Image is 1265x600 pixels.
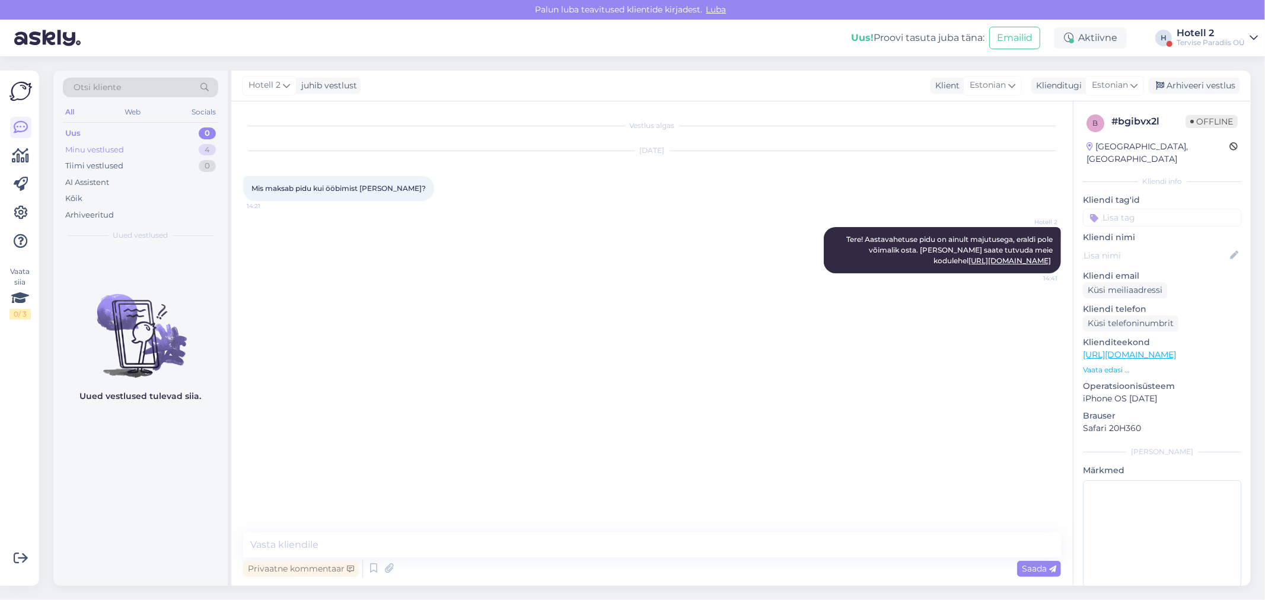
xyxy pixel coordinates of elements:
[9,266,31,320] div: Vaata siia
[703,4,730,15] span: Luba
[65,177,109,189] div: AI Assistent
[123,104,144,120] div: Web
[9,309,31,320] div: 0 / 3
[1083,392,1241,405] p: iPhone OS [DATE]
[1083,176,1241,187] div: Kliendi info
[65,144,124,156] div: Minu vestlused
[1086,141,1229,165] div: [GEOGRAPHIC_DATA], [GEOGRAPHIC_DATA]
[851,31,984,45] div: Proovi tasuta juba täna:
[251,184,426,193] span: Mis maksab pidu kui ööbimist [PERSON_NAME]?
[1083,464,1241,477] p: Märkmed
[1093,119,1098,127] span: b
[1111,114,1186,129] div: # bgibvx2l
[989,27,1040,49] button: Emailid
[851,32,874,43] b: Uus!
[1083,270,1241,282] p: Kliendi email
[63,104,77,120] div: All
[968,256,1051,265] a: [URL][DOMAIN_NAME]
[248,79,281,92] span: Hotell 2
[970,79,1006,92] span: Estonian
[1013,274,1057,283] span: 14:41
[199,144,216,156] div: 4
[189,104,218,120] div: Socials
[65,209,114,221] div: Arhiveeritud
[199,127,216,139] div: 0
[1022,563,1056,574] span: Saada
[931,79,960,92] div: Klient
[1031,79,1082,92] div: Klienditugi
[199,160,216,172] div: 0
[1083,209,1241,226] input: Lisa tag
[1083,303,1241,315] p: Kliendi telefon
[1083,446,1241,457] div: [PERSON_NAME]
[1083,194,1241,206] p: Kliendi tag'id
[1013,218,1057,226] span: Hotell 2
[53,273,228,379] img: No chats
[297,79,357,92] div: juhib vestlust
[1092,79,1128,92] span: Estonian
[113,230,168,241] span: Uued vestlused
[1083,315,1178,331] div: Küsi telefoninumbrit
[65,127,81,139] div: Uus
[1155,30,1172,46] div: H
[243,145,1061,156] div: [DATE]
[1083,410,1241,422] p: Brauser
[65,160,123,172] div: Tiimi vestlused
[846,235,1054,265] span: Tere! Aastavahetuse pidu on ainult majutusega, eraldi pole võimalik osta. [PERSON_NAME] saate tut...
[1083,282,1167,298] div: Küsi meiliaadressi
[243,561,359,577] div: Privaatne kommentaar
[9,80,32,103] img: Askly Logo
[1149,78,1240,94] div: Arhiveeri vestlus
[1177,28,1245,38] div: Hotell 2
[74,81,121,94] span: Otsi kliente
[1054,27,1127,49] div: Aktiivne
[1083,422,1241,435] p: Safari 20H360
[1084,249,1228,262] input: Lisa nimi
[1177,28,1258,47] a: Hotell 2Tervise Paradiis OÜ
[1083,365,1241,375] p: Vaata edasi ...
[1186,115,1238,128] span: Offline
[247,202,291,210] span: 14:21
[1083,380,1241,392] p: Operatsioonisüsteem
[80,390,202,403] p: Uued vestlused tulevad siia.
[1083,231,1241,244] p: Kliendi nimi
[1083,349,1176,360] a: [URL][DOMAIN_NAME]
[65,193,82,205] div: Kõik
[1177,38,1245,47] div: Tervise Paradiis OÜ
[1083,336,1241,349] p: Klienditeekond
[243,120,1061,131] div: Vestlus algas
